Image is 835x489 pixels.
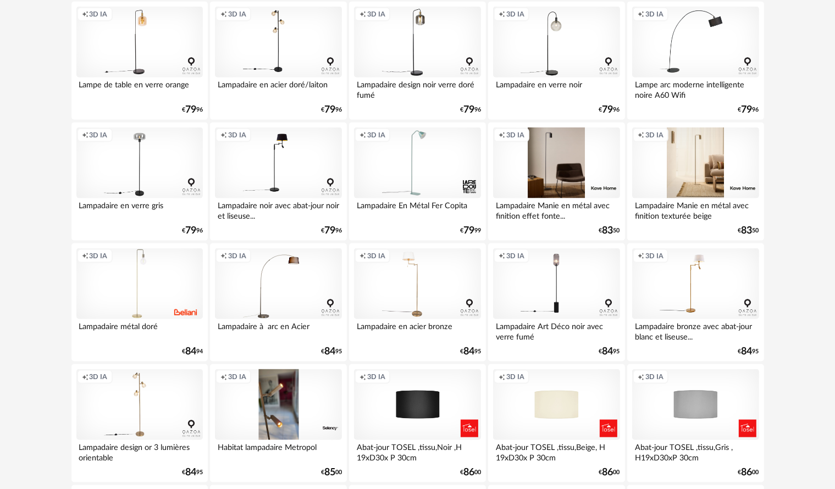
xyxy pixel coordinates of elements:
div: Lampadaire Manie en métal avec finition effet fonte... [493,198,620,220]
span: 3D IA [228,252,246,260]
span: 85 [324,469,335,476]
span: 3D IA [90,10,108,19]
a: Creation icon 3D IA Lampadaire bronze avec abat-jour blanc et liseuse... €8495 [627,243,764,362]
span: 3D IA [645,10,663,19]
a: Creation icon 3D IA Lampadaire Manie en métal avec finition effet fonte... €8350 [488,123,624,241]
span: Creation icon [82,10,89,19]
span: Creation icon [360,373,366,381]
a: Creation icon 3D IA Lampe de table en verre orange €7996 [71,2,208,120]
span: 79 [602,106,613,114]
span: 3D IA [367,10,385,19]
div: Lampadaire En Métal Fer Copita [354,198,480,220]
span: 83 [742,227,753,235]
span: 86 [742,469,753,476]
div: € 94 [182,348,203,355]
a: Creation icon 3D IA Lampadaire en verre gris €7996 [71,123,208,241]
span: Creation icon [499,373,505,381]
div: Lampadaire en verre noir [493,77,620,99]
span: 3D IA [90,373,108,381]
span: Creation icon [220,131,227,140]
a: Creation icon 3D IA Habitat lampadaire Metropol €8500 [210,364,346,483]
span: 84 [602,348,613,355]
div: Lampadaire bronze avec abat-jour blanc et liseuse... [632,319,759,341]
span: 3D IA [228,10,246,19]
span: 3D IA [90,252,108,260]
a: Creation icon 3D IA Lampadaire Art Déco noir avec verre fumé €8495 [488,243,624,362]
span: 3D IA [645,131,663,140]
span: Creation icon [220,373,227,381]
span: 3D IA [228,131,246,140]
div: € 00 [321,469,342,476]
span: 3D IA [367,373,385,381]
a: Creation icon 3D IA Lampadaire en acier doré/laiton €7996 [210,2,346,120]
div: € 50 [599,227,620,235]
span: 84 [463,348,474,355]
a: Creation icon 3D IA Lampadaire design noir verre doré fumé €7996 [349,2,485,120]
span: Creation icon [499,10,505,19]
div: € 96 [182,106,203,114]
span: 3D IA [367,252,385,260]
div: € 95 [738,348,759,355]
span: 3D IA [506,131,524,140]
div: Habitat lampadaire Metropol [215,440,341,462]
div: Abat-jour TOSEL ,tissu,Gris , H19xD30xP 30cm [632,440,759,462]
span: 84 [742,348,753,355]
a: Creation icon 3D IA Lampadaire en verre noir €7996 [488,2,624,120]
div: Lampadaire noir avec abat-jour noir et liseuse... [215,198,341,220]
span: Creation icon [220,252,227,260]
div: Lampadaire design or 3 lumières orientable [76,440,203,462]
div: € 00 [460,469,481,476]
span: 79 [463,106,474,114]
span: 3D IA [645,373,663,381]
span: Creation icon [360,252,366,260]
span: Creation icon [638,252,644,260]
div: € 00 [738,469,759,476]
span: 3D IA [228,373,246,381]
span: 84 [185,469,196,476]
span: 84 [185,348,196,355]
div: Lampadaire métal doré [76,319,203,341]
span: 86 [602,469,613,476]
span: 79 [742,106,753,114]
div: € 00 [599,469,620,476]
div: € 96 [460,106,481,114]
div: € 96 [599,106,620,114]
div: € 95 [460,348,481,355]
span: 3D IA [506,10,524,19]
div: Lampadaire en verre gris [76,198,203,220]
a: Creation icon 3D IA Lampadaire en acier bronze €8495 [349,243,485,362]
div: € 96 [321,106,342,114]
span: Creation icon [220,10,227,19]
div: Lampadaire en acier doré/laiton [215,77,341,99]
div: Abat-jour TOSEL ,tissu,Beige, H 19xD30x P 30cm [493,440,620,462]
span: 79 [463,227,474,235]
span: 83 [602,227,613,235]
a: Creation icon 3D IA Abat-jour TOSEL ,tissu,Beige, H 19xD30x P 30cm €8600 [488,364,624,483]
span: 79 [185,227,196,235]
a: Creation icon 3D IA Lampadaire à arc en Acier €8495 [210,243,346,362]
div: Lampadaire en acier bronze [354,319,480,341]
span: 84 [324,348,335,355]
span: 3D IA [506,252,524,260]
div: Abat-jour TOSEL ,tissu,Noir ,H 19xD30x P 30cm [354,440,480,462]
a: Creation icon 3D IA Abat-jour TOSEL ,tissu,Gris , H19xD30xP 30cm €8600 [627,364,764,483]
span: 79 [185,106,196,114]
div: € 96 [182,227,203,235]
div: Lampadaire design noir verre doré fumé [354,77,480,99]
a: Creation icon 3D IA Lampadaire Manie en métal avec finition texturée beige €8350 [627,123,764,241]
span: 79 [324,106,335,114]
span: 3D IA [367,131,385,140]
span: Creation icon [82,373,89,381]
div: Lampadaire à arc en Acier [215,319,341,341]
span: 3D IA [645,252,663,260]
div: € 99 [460,227,481,235]
span: Creation icon [82,252,89,260]
span: 3D IA [90,131,108,140]
div: Lampe arc moderne intelligente noire A60 Wifi [632,77,759,99]
a: Creation icon 3D IA Abat-jour TOSEL ,tissu,Noir ,H 19xD30x P 30cm €8600 [349,364,485,483]
span: Creation icon [638,373,644,381]
div: Lampadaire Manie en métal avec finition texturée beige [632,198,759,220]
div: € 95 [321,348,342,355]
div: € 95 [599,348,620,355]
div: € 96 [321,227,342,235]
